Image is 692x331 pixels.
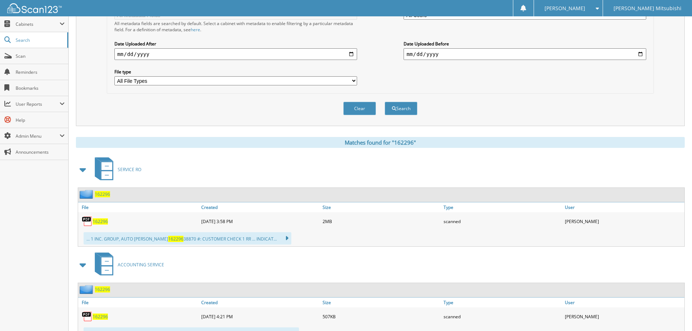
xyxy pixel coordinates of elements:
span: [PERSON_NAME] [545,6,585,11]
a: Created [199,202,321,212]
div: [PERSON_NAME] [563,309,684,324]
div: ... 1 INC. GROUP, AUTO [PERSON_NAME] 38870 #: CUSTOMER CHECK 1 RR ... INDICAT... [84,232,291,245]
img: scan123-logo-white.svg [7,3,62,13]
a: Size [321,298,442,307]
input: start [114,48,357,60]
img: folder2.png [80,285,95,294]
label: Date Uploaded After [114,41,357,47]
button: Clear [343,102,376,115]
a: here [191,27,200,33]
span: [PERSON_NAME] Mitsubishi [614,6,681,11]
img: folder2.png [80,190,95,199]
div: 507KB [321,309,442,324]
div: [DATE] 3:58 PM [199,214,321,229]
img: PDF.png [82,216,93,227]
span: SERVICE RO [118,166,141,173]
label: File type [114,69,357,75]
span: Scan [16,53,65,59]
span: Announcements [16,149,65,155]
a: Type [442,202,563,212]
img: PDF.png [82,311,93,322]
span: Bookmarks [16,85,65,91]
div: scanned [442,214,563,229]
a: File [78,202,199,212]
div: [PERSON_NAME] [563,214,684,229]
a: User [563,202,684,212]
a: Created [199,298,321,307]
span: 162296 [168,236,183,242]
span: User Reports [16,101,60,107]
a: Size [321,202,442,212]
button: Search [385,102,417,115]
a: 162296 [95,286,110,292]
span: ACCOUNTING SERVICE [118,262,164,268]
span: Help [16,117,65,123]
a: 162296 [93,218,108,225]
div: All metadata fields are searched by default. Select a cabinet with metadata to enable filtering b... [114,20,357,33]
div: [DATE] 4:21 PM [199,309,321,324]
label: Date Uploaded Before [404,41,646,47]
iframe: Chat Widget [656,296,692,331]
input: end [404,48,646,60]
a: 162296 [95,191,110,197]
a: Type [442,298,563,307]
span: Search [16,37,64,43]
a: File [78,298,199,307]
span: Admin Menu [16,133,60,139]
div: scanned [442,309,563,324]
div: 2MB [321,214,442,229]
a: 162296 [93,314,108,320]
div: Matches found for "162296" [76,137,685,148]
a: User [563,298,684,307]
a: ACCOUNTING SERVICE [90,250,164,279]
span: Reminders [16,69,65,75]
span: Cabinets [16,21,60,27]
a: SERVICE RO [90,155,141,184]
